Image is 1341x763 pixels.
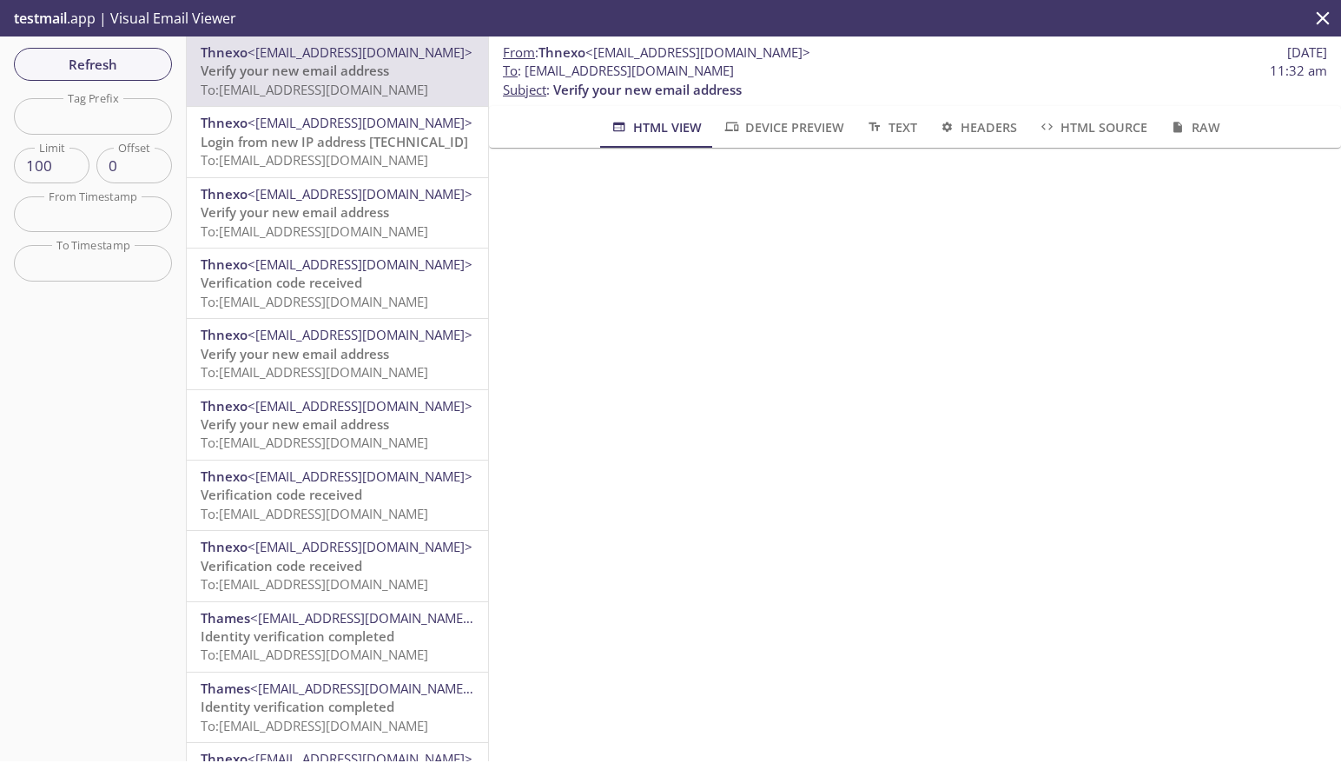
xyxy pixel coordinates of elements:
[201,680,250,697] span: Thames
[201,345,389,362] span: Verify your new email address
[553,81,742,98] span: Verify your new email address
[248,185,472,202] span: <[EMAIL_ADDRESS][DOMAIN_NAME]>
[201,222,428,240] span: To: [EMAIL_ADDRESS][DOMAIN_NAME]
[201,114,248,131] span: Thnexo
[1287,43,1327,62] span: [DATE]
[187,531,488,600] div: Thnexo<[EMAIL_ADDRESS][DOMAIN_NAME]>Verification code receivedTo:[EMAIL_ADDRESS][DOMAIN_NAME]
[201,717,428,734] span: To: [EMAIL_ADDRESS][DOMAIN_NAME]
[538,43,585,61] span: Thnexo
[248,43,472,61] span: <[EMAIL_ADDRESS][DOMAIN_NAME]>
[1168,116,1219,138] span: Raw
[187,673,488,742] div: Thames<[EMAIL_ADDRESS][DOMAIN_NAME]>Identity verification completedTo:[EMAIL_ADDRESS][DOMAIN_NAME]
[201,43,248,61] span: Thnexo
[28,53,158,76] span: Refresh
[201,627,394,645] span: Identity verification completed
[201,557,362,574] span: Verification code received
[201,505,428,522] span: To: [EMAIL_ADDRESS][DOMAIN_NAME]
[248,255,472,273] span: <[EMAIL_ADDRESS][DOMAIN_NAME]>
[503,62,734,80] span: : [EMAIL_ADDRESS][DOMAIN_NAME]
[503,43,535,61] span: From
[201,62,389,79] span: Verify your new email address
[248,326,472,343] span: <[EMAIL_ADDRESS][DOMAIN_NAME]>
[585,43,810,61] span: <[EMAIL_ADDRESS][DOMAIN_NAME]>
[248,114,472,131] span: <[EMAIL_ADDRESS][DOMAIN_NAME]>
[201,326,248,343] span: Thnexo
[503,62,1327,99] p: :
[248,538,472,555] span: <[EMAIL_ADDRESS][DOMAIN_NAME]>
[1270,62,1327,80] span: 11:32 am
[187,390,488,460] div: Thnexo<[EMAIL_ADDRESS][DOMAIN_NAME]>Verify your new email addressTo:[EMAIL_ADDRESS][DOMAIN_NAME]
[201,434,428,451] span: To: [EMAIL_ADDRESS][DOMAIN_NAME]
[201,415,389,433] span: Verify your new email address
[503,62,518,79] span: To
[201,486,362,503] span: Verification code received
[250,609,475,627] span: <[EMAIL_ADDRESS][DOMAIN_NAME]>
[201,81,428,98] span: To: [EMAIL_ADDRESS][DOMAIN_NAME]
[610,116,701,138] span: HTML View
[201,133,468,150] span: Login from new IP address [TECHNICAL_ID]
[201,468,248,485] span: Thnexo
[201,397,248,415] span: Thnexo
[187,36,488,106] div: Thnexo<[EMAIL_ADDRESS][DOMAIN_NAME]>Verify your new email addressTo:[EMAIL_ADDRESS][DOMAIN_NAME]
[723,116,844,138] span: Device Preview
[187,249,488,318] div: Thnexo<[EMAIL_ADDRESS][DOMAIN_NAME]>Verification code receivedTo:[EMAIL_ADDRESS][DOMAIN_NAME]
[201,609,250,627] span: Thames
[201,203,389,221] span: Verify your new email address
[14,9,67,28] span: testmail
[201,575,428,593] span: To: [EMAIL_ADDRESS][DOMAIN_NAME]
[201,538,248,555] span: Thnexo
[14,48,172,81] button: Refresh
[201,363,428,381] span: To: [EMAIL_ADDRESS][DOMAIN_NAME]
[938,116,1017,138] span: Headers
[201,698,394,715] span: Identity verification completed
[201,274,362,291] span: Verification code received
[201,255,248,273] span: Thnexo
[503,81,546,98] span: Subject
[201,646,428,663] span: To: [EMAIL_ADDRESS][DOMAIN_NAME]
[187,319,488,388] div: Thnexo<[EMAIL_ADDRESS][DOMAIN_NAME]>Verify your new email addressTo:[EMAIL_ADDRESS][DOMAIN_NAME]
[1038,116,1147,138] span: HTML Source
[187,602,488,672] div: Thames<[EMAIL_ADDRESS][DOMAIN_NAME]>Identity verification completedTo:[EMAIL_ADDRESS][DOMAIN_NAME]
[248,397,472,415] span: <[EMAIL_ADDRESS][DOMAIN_NAME]>
[187,178,488,248] div: Thnexo<[EMAIL_ADDRESS][DOMAIN_NAME]>Verify your new email addressTo:[EMAIL_ADDRESS][DOMAIN_NAME]
[187,107,488,176] div: Thnexo<[EMAIL_ADDRESS][DOMAIN_NAME]>Login from new IP address [TECHNICAL_ID]To:[EMAIL_ADDRESS][DO...
[865,116,916,138] span: Text
[201,185,248,202] span: Thnexo
[201,151,428,169] span: To: [EMAIL_ADDRESS][DOMAIN_NAME]
[250,680,475,697] span: <[EMAIL_ADDRESS][DOMAIN_NAME]>
[187,461,488,530] div: Thnexo<[EMAIL_ADDRESS][DOMAIN_NAME]>Verification code receivedTo:[EMAIL_ADDRESS][DOMAIN_NAME]
[503,43,810,62] span: :
[248,468,472,485] span: <[EMAIL_ADDRESS][DOMAIN_NAME]>
[201,293,428,310] span: To: [EMAIL_ADDRESS][DOMAIN_NAME]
